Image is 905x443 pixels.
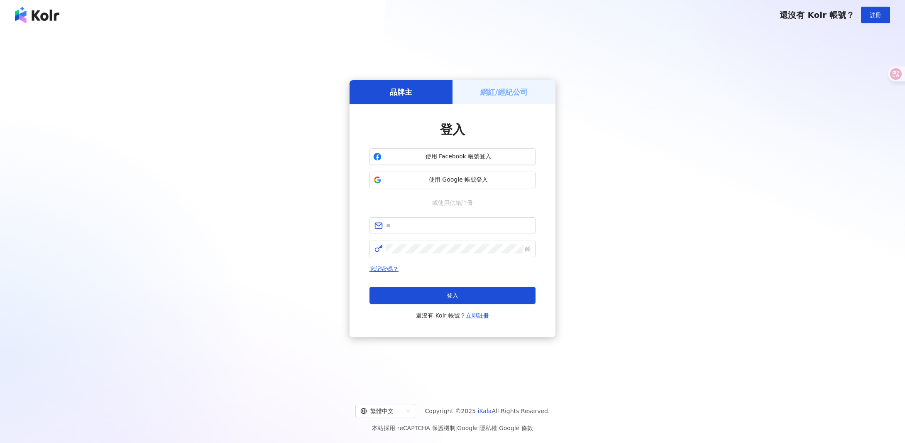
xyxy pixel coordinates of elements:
[440,122,465,137] span: 登入
[780,10,854,20] span: 還沒有 Kolr 帳號？
[390,87,412,97] h5: 品牌主
[425,406,550,416] span: Copyright © 2025 All Rights Reserved.
[497,425,499,431] span: |
[360,404,403,418] div: 繁體中文
[457,425,497,431] a: Google 隱私權
[478,408,492,414] a: iKala
[369,172,536,188] button: 使用 Google 帳號登入
[870,12,881,18] span: 註冊
[525,246,531,252] span: eye-invisible
[861,7,890,23] button: 註冊
[385,176,532,184] span: 使用 Google 帳號登入
[447,292,458,299] span: 登入
[426,198,479,207] span: 或使用信箱註冊
[385,153,532,161] span: 使用 Facebook 帳號登入
[369,287,536,304] button: 登入
[369,266,399,272] a: 忘記密碼？
[455,425,457,431] span: |
[372,423,533,433] span: 本站採用 reCAPTCHA 保護機制
[466,312,489,319] a: 立即註冊
[15,7,59,23] img: logo
[499,425,533,431] a: Google 條款
[416,310,489,320] span: 還沒有 Kolr 帳號？
[369,148,536,165] button: 使用 Facebook 帳號登入
[480,87,528,97] h5: 網紅/經紀公司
